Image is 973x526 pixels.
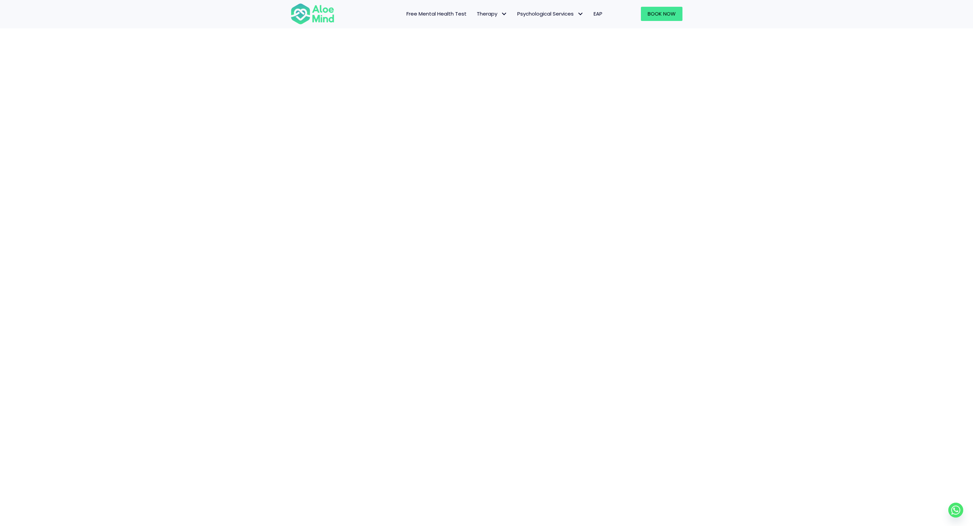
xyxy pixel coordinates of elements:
span: Book Now [648,10,676,17]
a: Psychological ServicesPsychological Services: submenu [512,7,589,21]
span: Free Mental Health Test [406,10,467,17]
span: Psychological Services: submenu [575,9,585,19]
a: TherapyTherapy: submenu [472,7,512,21]
a: Whatsapp [948,503,963,518]
img: Aloe mind Logo [291,3,334,25]
span: Therapy: submenu [499,9,509,19]
a: Book Now [641,7,682,21]
span: Therapy [477,10,507,17]
nav: Menu [343,7,607,21]
a: Free Mental Health Test [401,7,472,21]
span: Psychological Services [517,10,583,17]
span: EAP [594,10,602,17]
a: EAP [589,7,607,21]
